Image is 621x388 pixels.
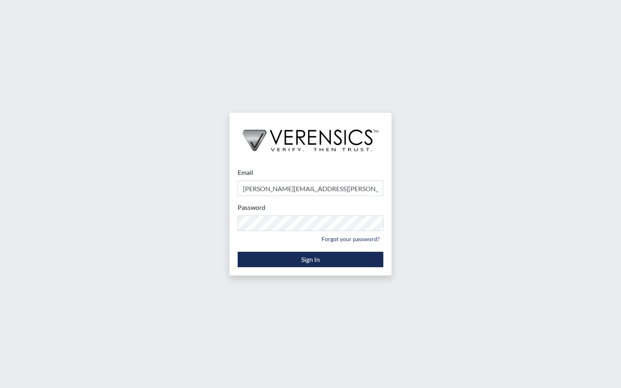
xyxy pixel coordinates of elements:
input: Email [238,181,383,196]
a: Forgot your password? [318,233,383,245]
button: Sign In [238,252,383,267]
label: Email [238,168,253,177]
label: Password [238,203,265,212]
img: logo-wide-black.2aad4157.png [230,113,391,160]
